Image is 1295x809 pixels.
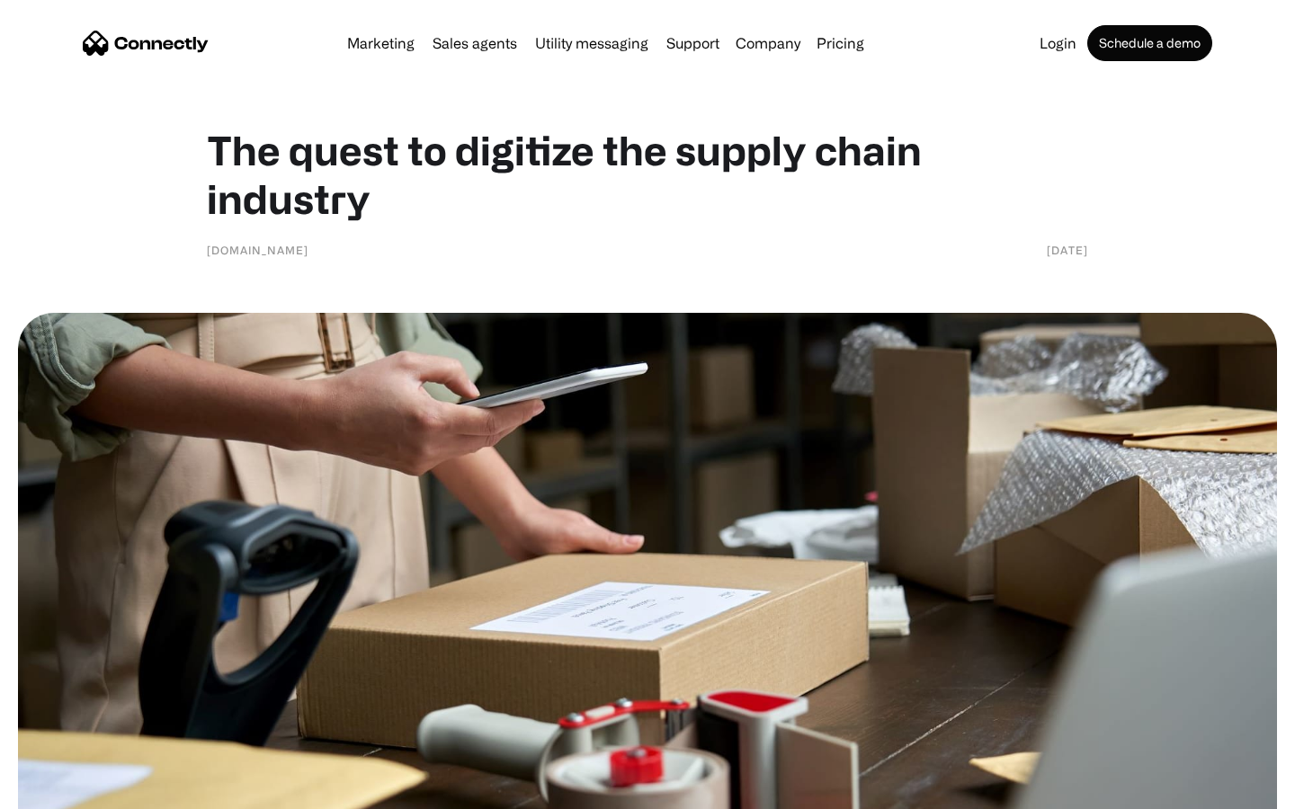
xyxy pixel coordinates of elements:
[207,126,1088,223] h1: The quest to digitize the supply chain industry
[1032,36,1084,50] a: Login
[659,36,727,50] a: Support
[809,36,871,50] a: Pricing
[1087,25,1212,61] a: Schedule a demo
[340,36,422,50] a: Marketing
[528,36,656,50] a: Utility messaging
[736,31,800,56] div: Company
[1047,241,1088,259] div: [DATE]
[425,36,524,50] a: Sales agents
[36,778,108,803] ul: Language list
[207,241,308,259] div: [DOMAIN_NAME]
[18,778,108,803] aside: Language selected: English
